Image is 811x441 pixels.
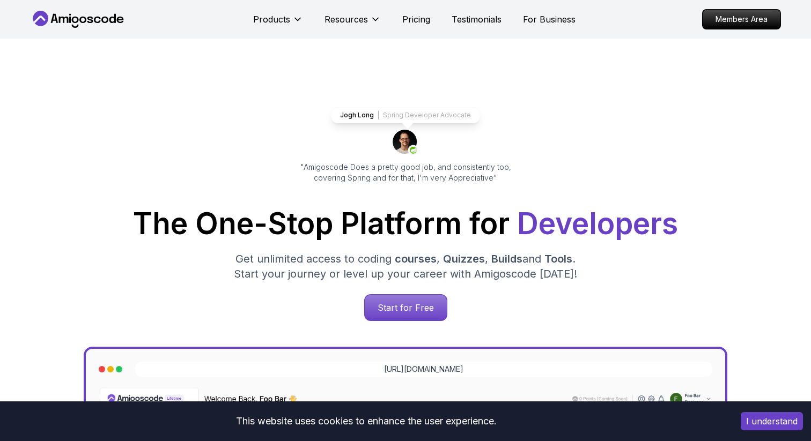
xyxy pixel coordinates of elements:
[383,111,471,119] p: Spring Developer Advocate
[741,412,803,430] button: Accept cookies
[452,13,502,26] a: Testimonials
[544,252,572,265] span: Tools
[253,13,290,26] p: Products
[384,364,463,375] a: [URL][DOMAIN_NAME]
[285,162,526,183] p: "Amigoscode Does a pretty good job, and consistently too, covering Spring and for that, I'm very ...
[325,13,381,34] button: Resources
[702,9,781,29] a: Members Area
[325,13,368,26] p: Resources
[517,206,678,241] span: Developers
[703,10,780,29] p: Members Area
[523,13,576,26] a: For Business
[365,295,447,320] p: Start for Free
[395,252,437,265] span: courses
[253,13,303,34] button: Products
[364,294,447,321] a: Start for Free
[491,252,522,265] span: Builds
[402,13,430,26] a: Pricing
[8,409,725,433] div: This website uses cookies to enhance the user experience.
[340,111,374,119] p: Jogh Long
[39,209,772,238] h1: The One-Stop Platform for
[225,251,586,281] p: Get unlimited access to coding , , and . Start your journey or level up your career with Amigosco...
[393,130,418,155] img: josh long
[443,252,485,265] span: Quizzes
